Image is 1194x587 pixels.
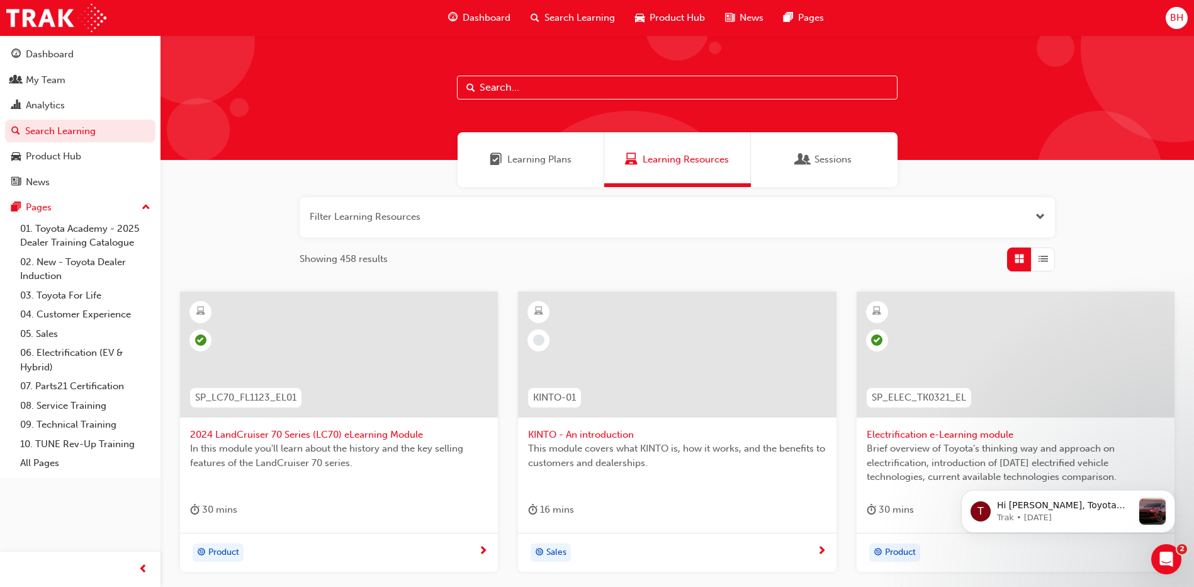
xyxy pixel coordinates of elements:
[15,396,155,416] a: 08. Service Training
[11,100,21,111] span: chart-icon
[490,152,502,167] span: Learning Plans
[142,200,150,216] span: up-icon
[1170,11,1183,25] span: BH
[5,196,155,219] button: Pages
[11,151,21,162] span: car-icon
[885,545,916,560] span: Product
[15,377,155,396] a: 07. Parts21 Certification
[15,343,155,377] a: 06. Electrification (EV & Hybrid)
[11,75,21,86] span: people-icon
[5,43,155,66] a: Dashboard
[15,415,155,435] a: 09. Technical Training
[196,304,205,320] span: learningResourceType_ELEARNING-icon
[11,202,21,214] span: pages-icon
[1177,544,1187,554] span: 2
[5,120,155,143] a: Search Learning
[197,545,206,561] span: target-icon
[715,5,774,31] a: news-iconNews
[26,98,65,113] div: Analytics
[725,10,735,26] span: news-icon
[15,219,155,253] a: 01. Toyota Academy - 2025 Dealer Training Catalogue
[531,10,539,26] span: search-icon
[544,11,615,25] span: Search Learning
[458,132,604,187] a: Learning PlansLearning Plans
[774,5,834,31] a: pages-iconPages
[195,334,206,346] span: learningRecordVerb_PASS-icon
[195,390,296,405] span: SP_LC70_FL1123_EL01
[797,152,809,167] span: Sessions
[15,286,155,305] a: 03. Toyota For Life
[867,442,1164,484] span: Brief overview of Toyota’s thinking way and approach on electrification, introduction of [DATE] e...
[208,545,239,560] span: Product
[643,152,729,167] span: Learning Resources
[190,428,488,442] span: 2024 LandCruiser 70 Series (LC70) eLearning Module
[190,442,488,470] span: In this module you'll learn about the history and the key selling features of the LandCruiser 70 ...
[1039,252,1048,266] span: List
[740,11,763,25] span: News
[1151,544,1181,574] iframe: Intercom live chat
[438,5,521,31] a: guage-iconDashboard
[5,171,155,194] a: News
[857,292,1174,573] a: SP_ELEC_TK0321_ELElectrification e-Learning moduleBrief overview of Toyota’s thinking way and app...
[300,252,388,266] span: Showing 458 results
[15,305,155,324] a: 04. Customer Experience
[11,49,21,60] span: guage-icon
[546,545,566,560] span: Sales
[521,5,625,31] a: search-iconSearch Learning
[478,546,488,557] span: next-icon
[867,502,914,518] div: 30 mins
[6,4,106,32] img: Trak
[448,10,458,26] span: guage-icon
[26,200,52,215] div: Pages
[26,47,74,62] div: Dashboard
[463,11,510,25] span: Dashboard
[533,334,544,346] span: learningRecordVerb_NONE-icon
[5,69,155,92] a: My Team
[507,152,572,167] span: Learning Plans
[190,502,200,518] span: duration-icon
[533,390,576,405] span: KINTO-01
[625,5,715,31] a: car-iconProduct Hub
[1166,7,1188,29] button: BH
[15,324,155,344] a: 05. Sales
[817,546,826,557] span: next-icon
[1035,210,1045,224] button: Open the filter
[528,502,574,518] div: 16 mins
[942,465,1194,553] iframe: Intercom notifications message
[15,453,155,473] a: All Pages
[528,428,826,442] span: KINTO - An introduction
[798,11,824,25] span: Pages
[11,126,20,137] span: search-icon
[874,545,882,561] span: target-icon
[15,253,155,286] a: 02. New - Toyota Dealer Induction
[872,304,881,320] span: learningResourceType_ELEARNING-icon
[528,442,826,470] span: This module covers what KINTO is, how it works, and the benefits to customers and dealerships.
[138,562,148,578] span: prev-icon
[625,152,638,167] span: Learning Resources
[5,145,155,168] a: Product Hub
[5,94,155,117] a: Analytics
[1015,252,1024,266] span: Grid
[190,502,237,518] div: 30 mins
[867,502,876,518] span: duration-icon
[26,149,81,164] div: Product Hub
[11,177,21,188] span: news-icon
[872,390,966,405] span: SP_ELEC_TK0321_EL
[650,11,705,25] span: Product Hub
[518,292,836,573] a: KINTO-01KINTO - An introductionThis module covers what KINTO is, how it works, and the benefits t...
[528,502,538,518] span: duration-icon
[534,304,543,320] span: learningResourceType_ELEARNING-icon
[784,10,793,26] span: pages-icon
[466,81,475,95] span: Search
[26,73,65,88] div: My Team
[15,435,155,454] a: 10. TUNE Rev-Up Training
[535,545,544,561] span: target-icon
[26,175,50,190] div: News
[867,428,1164,442] span: Electrification e-Learning module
